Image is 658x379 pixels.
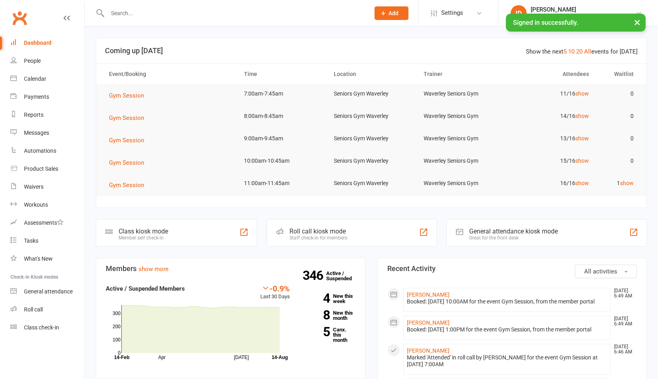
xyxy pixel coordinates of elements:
input: Search... [105,8,364,19]
td: Waverley Seniors Gym [416,152,506,170]
a: show [620,180,634,186]
div: Payments [24,94,49,100]
div: Class kiosk mode [119,227,168,235]
td: Seniors Gym Waverley [327,129,416,148]
div: Show the next events for [DATE] [526,47,638,56]
div: Workouts [24,201,48,208]
a: show [575,135,589,142]
td: Waverley Seniors Gym [416,129,506,148]
span: Gym Session [109,114,144,122]
div: Great for the front desk [469,235,558,241]
strong: 5 [302,326,330,338]
th: Time [237,64,327,84]
button: Add [375,6,408,20]
button: Gym Session [109,136,150,145]
a: Class kiosk mode [10,319,84,337]
td: 0 [596,152,641,170]
a: show [575,158,589,164]
td: 8:00am-8:45am [237,107,327,126]
div: -0.9% [260,284,290,293]
td: 16/16 [506,174,596,193]
td: 11/16 [506,84,596,103]
a: 10 [568,48,575,55]
td: 7:00am-7:45am [237,84,327,103]
a: Payments [10,88,84,106]
strong: 8 [302,309,330,321]
td: Waverley Seniors Gym [416,107,506,126]
td: 11:00am-11:45am [237,174,327,193]
td: 0 [596,107,641,126]
span: Signed in successfully. [513,19,578,26]
a: Automations [10,142,84,160]
td: Seniors Gym Waverley [327,84,416,103]
a: Assessments [10,214,84,232]
div: Calendar [24,76,46,82]
div: Member self check-in [119,235,168,241]
time: [DATE] 6:49 AM [610,316,636,327]
div: Automations [24,148,56,154]
a: Dashboard [10,34,84,52]
span: Gym Session [109,92,144,99]
td: Seniors Gym Waverley [327,107,416,126]
a: show [575,180,589,186]
a: Messages [10,124,84,142]
td: 10:00am-10:45am [237,152,327,170]
div: General attendance kiosk mode [469,227,558,235]
div: [PERSON_NAME] [531,6,636,13]
th: Location [327,64,416,84]
a: 8New this month [302,310,355,321]
a: Tasks [10,232,84,250]
a: [PERSON_NAME] [407,347,450,354]
span: Add [388,10,398,16]
button: Gym Session [109,180,150,190]
a: show [575,90,589,97]
a: 20 [576,48,583,55]
strong: 346 [303,269,326,281]
span: All activities [584,268,617,275]
div: Staff check-in for members [289,235,347,241]
div: Class check-in [24,324,59,331]
a: Waivers [10,178,84,196]
span: Settings [441,4,463,22]
td: 1 [596,174,641,193]
h3: Recent Activity [387,265,637,273]
a: [PERSON_NAME] [407,319,450,326]
a: All [584,48,591,55]
a: Clubworx [10,8,30,28]
th: Waitlist [596,64,641,84]
a: show [575,113,589,119]
a: People [10,52,84,70]
div: People [24,58,41,64]
a: 346Active / Suspended [326,265,361,287]
div: General attendance [24,288,73,295]
div: Marked 'Attended' in roll call by [PERSON_NAME] for the event Gym Session at [DATE] 7:00AM [407,354,607,368]
td: 0 [596,129,641,148]
div: Waivers [24,184,44,190]
span: Gym Session [109,137,144,144]
td: Seniors Gym Waverley [327,174,416,193]
time: [DATE] 6:49 AM [610,288,636,299]
th: Trainer [416,64,506,84]
td: 9:00am-9:45am [237,129,327,148]
a: Reports [10,106,84,124]
div: Messages [24,130,49,136]
span: Gym Session [109,182,144,189]
a: General attendance kiosk mode [10,283,84,301]
button: Gym Session [109,158,150,168]
div: Product Sales [24,166,58,172]
a: Workouts [10,196,84,214]
td: Seniors Gym Waverley [327,152,416,170]
div: Uniting Seniors Gym [GEOGRAPHIC_DATA] [531,13,636,20]
div: Booked: [DATE] 1:00PM for the event Gym Session, from the member portal [407,326,607,333]
td: 15/16 [506,152,596,170]
td: Waverley Seniors Gym [416,174,506,193]
h3: Coming up [DATE] [105,47,638,55]
strong: Active / Suspended Members [106,285,185,292]
a: 4New this week [302,293,355,304]
div: Last 30 Days [260,284,290,301]
a: Product Sales [10,160,84,178]
a: 5 [563,48,567,55]
th: Event/Booking [102,64,237,84]
th: Attendees [506,64,596,84]
td: Waverley Seniors Gym [416,84,506,103]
